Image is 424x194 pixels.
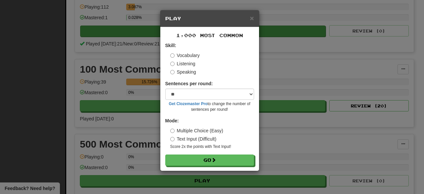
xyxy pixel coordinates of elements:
[165,155,254,166] button: Go
[170,69,196,75] label: Speaking
[170,53,175,58] input: Vocabulary
[165,43,176,48] strong: Skill:
[170,136,217,142] label: Text Input (Difficult)
[170,144,254,150] small: Score 2x the points with Text Input !
[170,129,175,133] input: Multiple Choice (Easy)
[170,62,175,66] input: Listening
[165,15,254,22] h5: Play
[176,32,243,38] span: 1,000 Most Common
[170,52,200,59] label: Vocabulary
[250,14,254,22] span: ×
[165,101,254,112] small: to change the number of sentences per round!
[170,60,195,67] label: Listening
[170,137,175,141] input: Text Input (Difficult)
[165,80,213,87] label: Sentences per round:
[169,101,208,106] a: Get Clozemaster Pro
[165,118,179,123] strong: Mode:
[250,15,254,22] button: Close
[170,127,223,134] label: Multiple Choice (Easy)
[170,70,175,74] input: Speaking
